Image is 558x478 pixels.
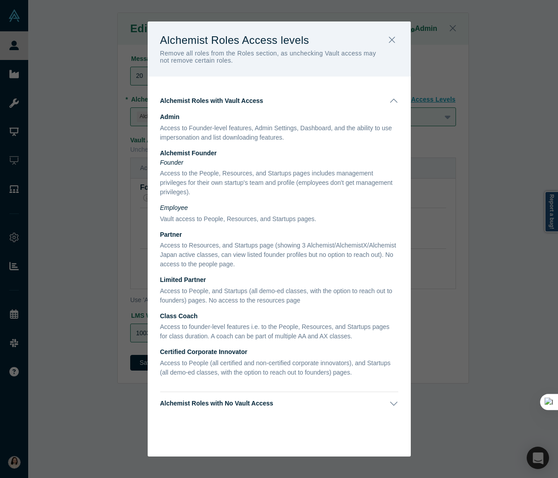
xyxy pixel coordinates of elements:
dt: Employee [160,203,398,213]
dd: Vault access to People, Resources, and Startups pages. [160,214,398,224]
dt: Partner [160,230,398,239]
button: Close [383,31,401,50]
strong: Alchemist Roles with Vault Access [160,97,264,105]
dt: Class Coach [160,312,398,321]
dt: Founder [160,158,398,167]
dd: Access to Resources, and Startups page (showing 3 Alchemist/AlchemistX/Alchemist Japan active cla... [160,241,398,269]
dd: Access to People, and Startups (all demo-ed classes, with the option to reach out to founders) pa... [160,286,398,305]
strong: Alchemist Roles with No Vault Access [160,400,273,407]
dt: Admin [160,112,398,122]
dt: Certified Corporate Innovator [160,347,398,357]
button: Alchemist Roles with Vault Access [160,89,398,112]
dd: Access to People (all certified and non-certified corporate innovators), and Startups (all demo-e... [160,358,398,377]
dd: Access to the People, Resources, and Startups pages includes management privileges for their own ... [160,169,398,197]
dd: Access to founder-level features i.e. to the People, Resources, and Startups pages for class dura... [160,322,398,341]
dd: Access to Founder-level features, Admin Settings, Dashboard, and the ability to use impersonation... [160,124,398,142]
p: Remove all roles from the Roles section, as unchecking Vault access may not remove certain roles. [160,50,383,64]
div: Alchemist Founder [160,149,398,158]
dt: Limited Partner [160,275,398,285]
h1: Alchemist Roles Access levels [160,31,398,67]
button: Alchemist Roles with No Vault Access [160,392,398,415]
